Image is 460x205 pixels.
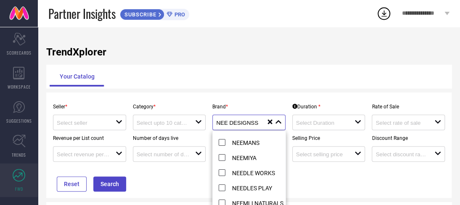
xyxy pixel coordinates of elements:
p: Selling Price [292,135,365,141]
button: Reset [57,176,87,192]
span: SUBSCRIBE [120,11,159,18]
span: PRO [172,11,185,18]
li: NEEDLE WORKS [213,165,314,180]
span: WORKSPACE [8,84,31,90]
a: SUBSCRIBEPRO [120,7,189,20]
button: Search [93,176,126,192]
input: Select number of days live [137,151,190,158]
span: TRENDS [12,152,26,158]
li: NEEMIYA [213,150,314,165]
div: Duration [292,104,320,110]
span: FWD [15,186,23,192]
input: Select seller [57,120,110,126]
li: NEEMANS [213,135,314,150]
p: Discount Range [372,135,445,141]
input: Select discount range [375,151,428,158]
span: SCORECARDS [7,50,32,56]
p: Category [133,104,206,110]
input: Select revenue per list count [57,151,110,158]
input: Select Duration [296,120,349,126]
input: Select upto 10 categories [137,120,190,126]
input: Select selling price [296,151,349,158]
span: Partner Insights [48,5,116,22]
div: Open download list [376,6,391,21]
input: Select rate of sale [375,120,428,126]
span: SUGGESTIONS [6,118,32,124]
p: Brand [212,104,286,110]
p: Seller [53,104,126,110]
h1: TrendXplorer [46,46,452,58]
p: Rate of Sale [372,104,445,110]
li: NEEDLES PLAY [213,180,314,195]
p: Revenue per List count [53,135,126,141]
div: Your Catalog [50,66,105,87]
p: Number of days live [133,135,206,141]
